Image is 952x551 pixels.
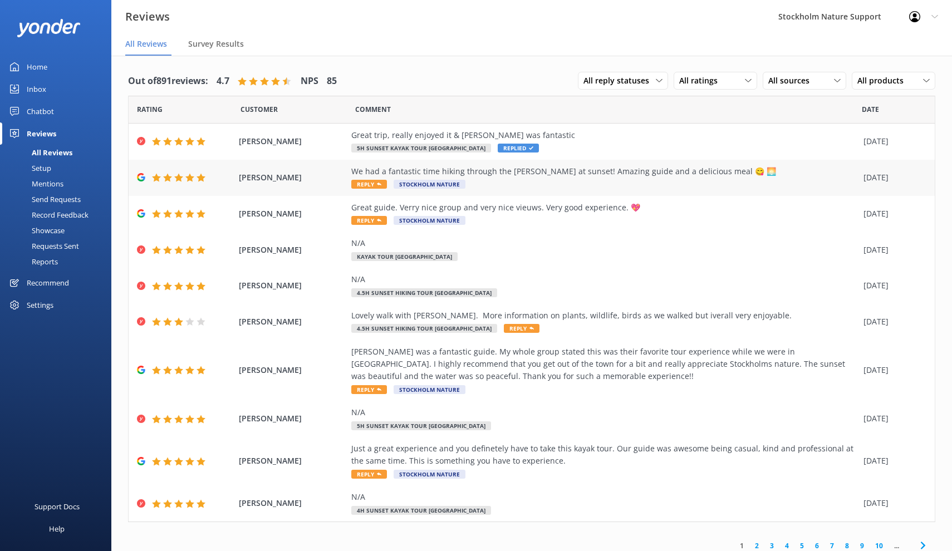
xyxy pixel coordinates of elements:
[7,160,111,176] a: Setup
[351,216,387,225] span: Reply
[863,455,921,467] div: [DATE]
[49,518,65,540] div: Help
[863,208,921,220] div: [DATE]
[7,254,111,269] a: Reports
[394,216,465,225] span: Stockholm Nature
[768,75,816,87] span: All sources
[7,176,63,191] div: Mentions
[137,104,163,115] span: Date
[351,309,858,322] div: Lovely walk with [PERSON_NAME]. More information on plants, wildlife, birds as we walked but iver...
[809,540,825,551] a: 6
[35,495,80,518] div: Support Docs
[125,8,170,26] h3: Reviews
[239,171,346,184] span: [PERSON_NAME]
[764,540,779,551] a: 3
[351,385,387,394] span: Reply
[239,244,346,256] span: [PERSON_NAME]
[351,288,497,297] span: 4.5h Sunset Hiking Tour [GEOGRAPHIC_DATA]
[239,208,346,220] span: [PERSON_NAME]
[863,412,921,425] div: [DATE]
[351,180,387,189] span: Reply
[27,122,56,145] div: Reviews
[351,421,491,430] span: 5h Sunset Kayak Tour [GEOGRAPHIC_DATA]
[749,540,764,551] a: 2
[327,74,337,88] h4: 85
[498,144,539,152] span: Replied
[7,160,51,176] div: Setup
[7,207,89,223] div: Record Feedback
[870,540,889,551] a: 10
[351,506,491,515] span: 4h Sunset Kayak Tour [GEOGRAPHIC_DATA]
[239,364,346,376] span: [PERSON_NAME]
[779,540,794,551] a: 4
[7,238,111,254] a: Requests Sent
[188,38,244,50] span: Survey Results
[7,223,111,238] a: Showcase
[825,540,840,551] a: 7
[863,171,921,184] div: [DATE]
[7,254,58,269] div: Reports
[7,145,111,160] a: All Reviews
[394,180,465,189] span: Stockholm Nature
[241,104,278,115] span: Date
[27,78,46,100] div: Inbox
[7,223,65,238] div: Showcase
[27,56,47,78] div: Home
[239,412,346,425] span: [PERSON_NAME]
[394,385,465,394] span: Stockholm Nature
[351,470,387,479] span: Reply
[394,470,465,479] span: Stockholm Nature
[863,497,921,509] div: [DATE]
[125,38,167,50] span: All Reviews
[351,237,858,249] div: N/A
[863,364,921,376] div: [DATE]
[239,497,346,509] span: [PERSON_NAME]
[7,176,111,191] a: Mentions
[7,191,111,207] a: Send Requests
[863,316,921,328] div: [DATE]
[863,135,921,147] div: [DATE]
[7,145,72,160] div: All Reviews
[27,272,69,294] div: Recommend
[27,294,53,316] div: Settings
[351,201,858,214] div: Great guide. Verry nice group and very nice vieuws. Very good experience. 💖
[301,74,318,88] h4: NPS
[351,324,497,333] span: 4.5h Sunset Hiking Tour [GEOGRAPHIC_DATA]
[351,406,858,419] div: N/A
[7,191,81,207] div: Send Requests
[855,540,870,551] a: 9
[239,135,346,147] span: [PERSON_NAME]
[863,244,921,256] div: [DATE]
[857,75,910,87] span: All products
[239,279,346,292] span: [PERSON_NAME]
[889,540,905,551] span: ...
[679,75,724,87] span: All ratings
[351,346,858,383] div: [PERSON_NAME] was a fantastic guide. My whole group stated this was their favorite tour experienc...
[351,144,491,152] span: 5h Sunset Kayak Tour [GEOGRAPHIC_DATA]
[734,540,749,551] a: 1
[351,252,458,261] span: Kayak Tour [GEOGRAPHIC_DATA]
[239,455,346,467] span: [PERSON_NAME]
[351,165,858,178] div: We had a fantastic time hiking through the [PERSON_NAME] at sunset! Amazing guide and a delicious...
[7,207,111,223] a: Record Feedback
[239,316,346,328] span: [PERSON_NAME]
[862,104,879,115] span: Date
[504,324,539,333] span: Reply
[351,273,858,286] div: N/A
[7,238,79,254] div: Requests Sent
[840,540,855,551] a: 8
[351,442,858,468] div: Just a great experience and you definetely have to take this kayak tour. Our guide was awesome be...
[17,19,81,37] img: yonder-white-logo.png
[27,100,54,122] div: Chatbot
[217,74,229,88] h4: 4.7
[863,279,921,292] div: [DATE]
[583,75,656,87] span: All reply statuses
[794,540,809,551] a: 5
[128,74,208,88] h4: Out of 891 reviews:
[351,129,858,141] div: Great trip, really enjoyed it & [PERSON_NAME] was fantastic
[355,104,391,115] span: Question
[351,491,858,503] div: N/A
